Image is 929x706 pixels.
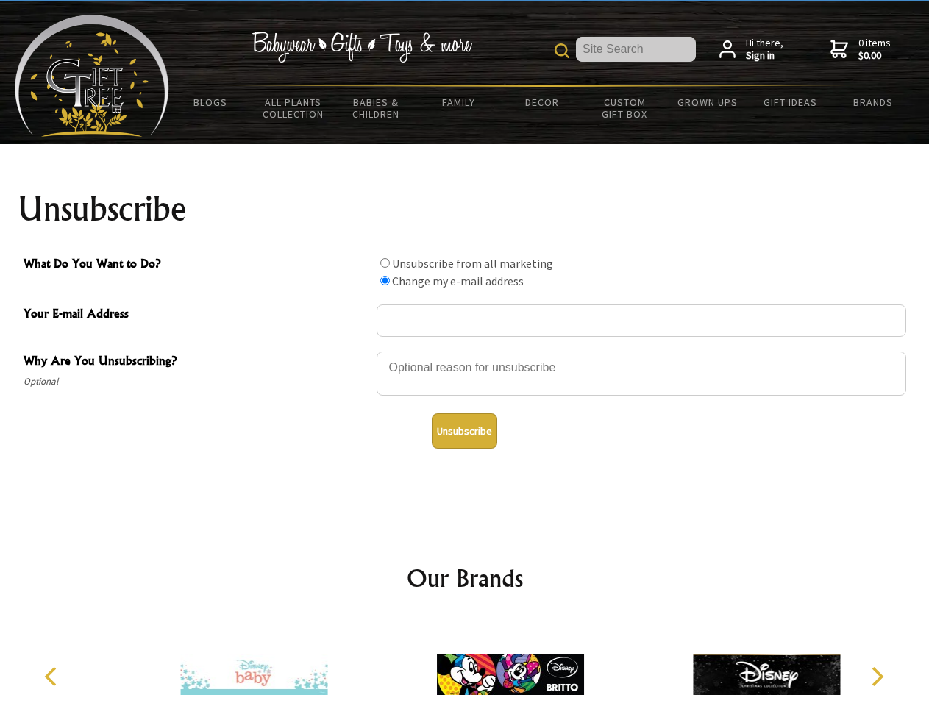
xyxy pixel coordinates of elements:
[24,254,369,276] span: What Do You Want to Do?
[418,87,501,118] a: Family
[749,87,832,118] a: Gift Ideas
[335,87,418,129] a: Babies & Children
[29,560,900,596] h2: Our Brands
[576,37,696,62] input: Site Search
[380,276,390,285] input: What Do You Want to Do?
[37,660,69,693] button: Previous
[746,49,783,63] strong: Sign in
[15,15,169,137] img: Babyware - Gifts - Toys and more...
[252,87,335,129] a: All Plants Collection
[746,37,783,63] span: Hi there,
[832,87,915,118] a: Brands
[666,87,749,118] a: Grown Ups
[392,256,553,271] label: Unsubscribe from all marketing
[432,413,497,449] button: Unsubscribe
[500,87,583,118] a: Decor
[169,87,252,118] a: BLOGS
[830,37,891,63] a: 0 items$0.00
[377,352,906,396] textarea: Why Are You Unsubscribing?
[252,32,472,63] img: Babywear - Gifts - Toys & more
[24,352,369,373] span: Why Are You Unsubscribing?
[555,43,569,58] img: product search
[719,37,783,63] a: Hi there,Sign in
[861,660,893,693] button: Next
[392,274,524,288] label: Change my e-mail address
[380,258,390,268] input: What Do You Want to Do?
[377,304,906,337] input: Your E-mail Address
[858,36,891,63] span: 0 items
[858,49,891,63] strong: $0.00
[18,191,912,227] h1: Unsubscribe
[24,304,369,326] span: Your E-mail Address
[583,87,666,129] a: Custom Gift Box
[24,373,369,391] span: Optional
